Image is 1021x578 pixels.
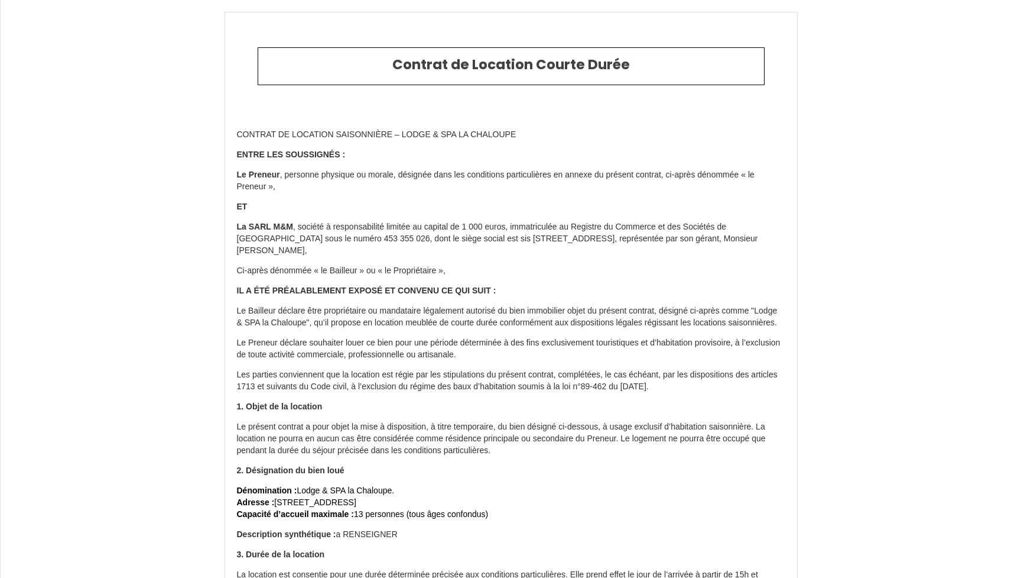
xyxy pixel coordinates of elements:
strong: 1. Objet de la location [237,402,323,411]
p: Le Bailleur déclare être propriétaire ou mandataire légalement autorisé du bien immobilier objet ... [237,305,785,329]
strong: IL A ÉTÉ PRÉALABLEMENT EXPOSÉ ET CONVENU CE QUI SUIT : [237,286,496,295]
p: Le Preneur déclare souhaiter louer ce bien pour une période déterminée à des fins exclusivement t... [237,337,785,361]
strong: Dénomination : [237,486,297,495]
li: [STREET_ADDRESS] [237,497,785,509]
p: Ci-après dénommée « le Bailleur » ou « le Propriétaire », [237,265,785,277]
strong: 3. Durée de la location [237,550,325,559]
strong: Capacité d’accueil maximale : [237,509,354,519]
strong: ENTRE LES SOUSSIGNÉS : [237,150,346,159]
li: Lodge & SPA la Chaloupe. [237,485,785,497]
p: a RENSEIGNER [237,529,785,541]
p: , société à responsabilité limitée au capital de 1 000 euros, immatriculée au Registre du Commerc... [237,221,785,257]
strong: ET [237,202,248,211]
p: Les parties conviennent que la location est régie par les stipulations du présent contrat, complé... [237,369,785,393]
strong: La SARL M&M [237,222,293,231]
strong: 2. Désignation du bien loué [237,466,344,475]
strong: Adresse : [237,498,275,507]
p: CONTRAT DE LOCATION SAISONNIÈRE – LODGE & SPA LA CHALOUPE [237,129,785,141]
p: Le présent contrat a pour objet la mise à disposition, à titre temporaire, du bien désigné ci-des... [237,421,785,457]
p: , personne physique ou morale, désignée dans les conditions particulières en annexe du présent co... [237,169,785,193]
h2: Contrat de Location Courte Durée [267,57,755,73]
ul: 13 personnes (tous âges confondus) [237,485,785,521]
strong: Description synthétique : [237,529,336,539]
strong: Le Preneur [237,170,280,179]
